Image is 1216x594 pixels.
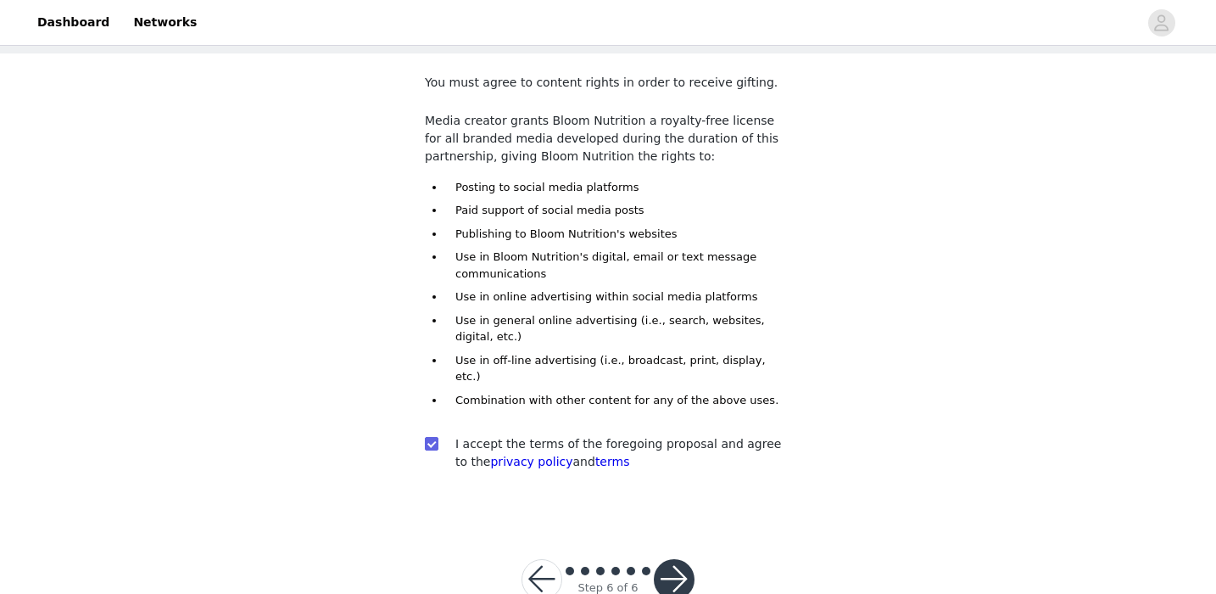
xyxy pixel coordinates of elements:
[445,289,791,305] li: Use in online advertising within social media platforms
[445,179,791,196] li: Posting to social media platforms
[445,312,791,345] li: Use in general online advertising (i.e., search, websites, digital, etc.)
[445,392,791,409] li: Combination with other content for any of the above uses.
[445,226,791,243] li: Publishing to Bloom Nutrition's websites
[123,3,207,42] a: Networks
[1153,9,1169,36] div: avatar
[425,112,791,165] p: Media creator grants Bloom Nutrition a royalty-free license for all branded media developed durin...
[445,249,791,282] li: Use in Bloom Nutrition's digital, email or text message communications
[490,455,572,468] a: privacy policy
[455,437,781,468] span: I accept the terms of the foregoing proposal and agree to the and
[445,352,791,385] li: Use in off-line advertising (i.e., broadcast, print, display, etc.)
[27,3,120,42] a: Dashboard
[425,74,791,92] p: You must agree to content rights in order to receive gifting.
[595,455,630,468] a: terms
[445,202,791,219] li: Paid support of social media posts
